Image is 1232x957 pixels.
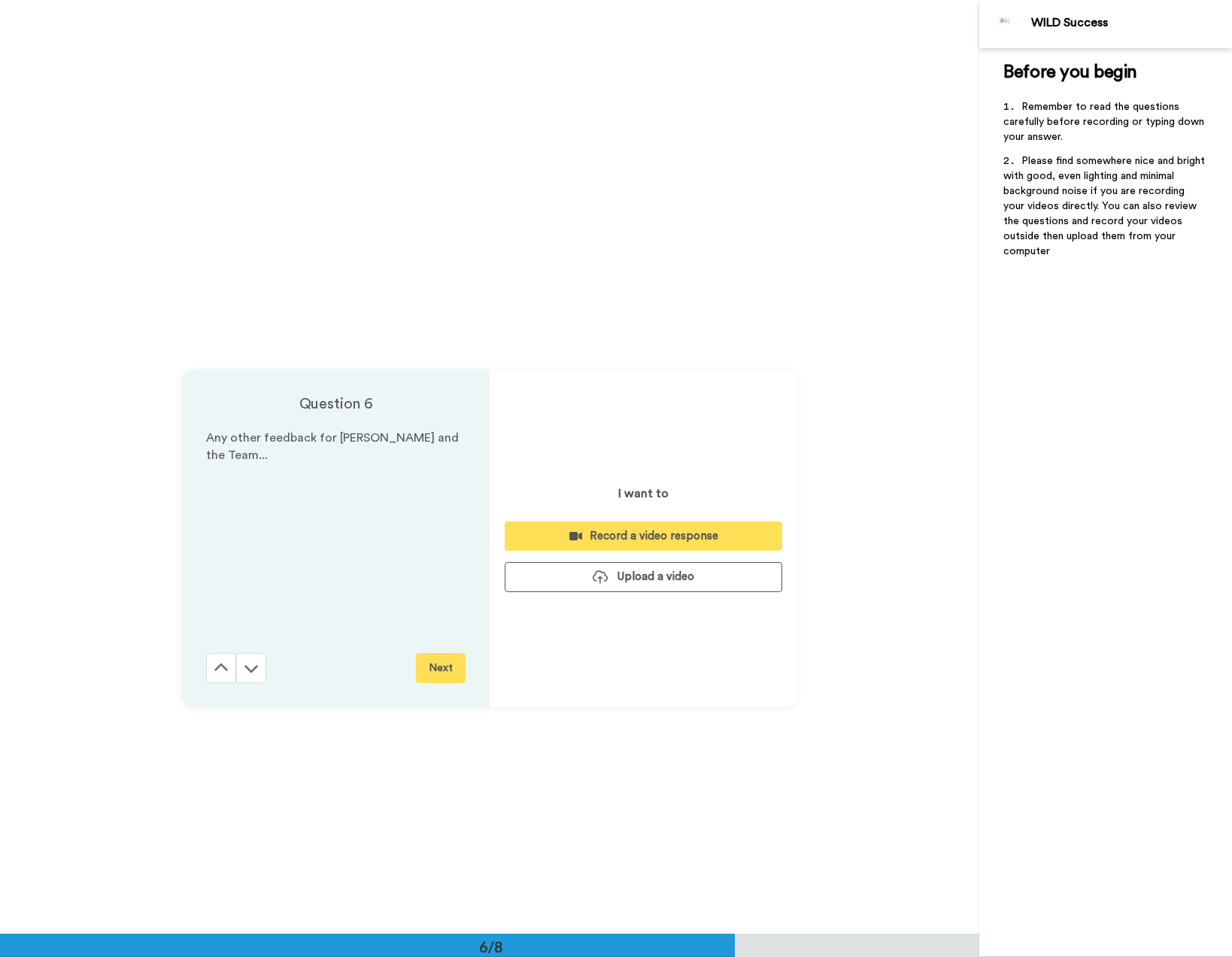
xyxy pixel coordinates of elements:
p: I want to [618,485,669,503]
img: Profile Image [988,6,1024,42]
span: Before you begin [1003,63,1136,81]
span: Any other feedback for [PERSON_NAME] and the Team... [206,432,462,461]
div: 6/8 [455,936,527,957]
button: Record a video response [505,521,782,551]
div: WILD Success [1031,16,1231,30]
button: Upload a video [505,562,782,591]
span: Please find somewhere nice and bright with good, even lighting and minimal background noise if yo... [1003,156,1208,257]
span: Remember to read the questions carefully before recording or typing down your answer. [1003,102,1207,142]
div: Record a video response [517,528,770,544]
h4: Question 6 [206,393,466,415]
button: Next [416,653,466,683]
